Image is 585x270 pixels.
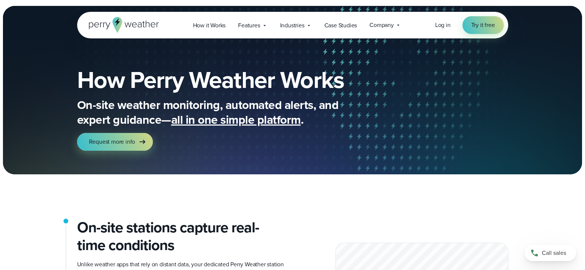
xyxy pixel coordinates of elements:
[171,111,301,129] span: all in one simple platform
[524,245,576,261] a: Call sales
[471,21,495,30] span: Try it free
[369,21,394,30] span: Company
[193,21,226,30] span: How it Works
[77,219,287,254] h2: On-site stations capture real-time conditions
[238,21,260,30] span: Features
[89,137,135,146] span: Request more info
[77,98,372,127] p: On-site weather monitoring, automated alerts, and expert guidance— .
[187,18,232,33] a: How it Works
[435,21,451,29] span: Log in
[435,21,451,30] a: Log in
[542,249,566,257] span: Call sales
[462,16,504,34] a: Try it free
[318,18,364,33] a: Case Studies
[77,68,398,92] h1: How Perry Weather Works
[280,21,304,30] span: Industries
[77,133,153,151] a: Request more info
[324,21,357,30] span: Case Studies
